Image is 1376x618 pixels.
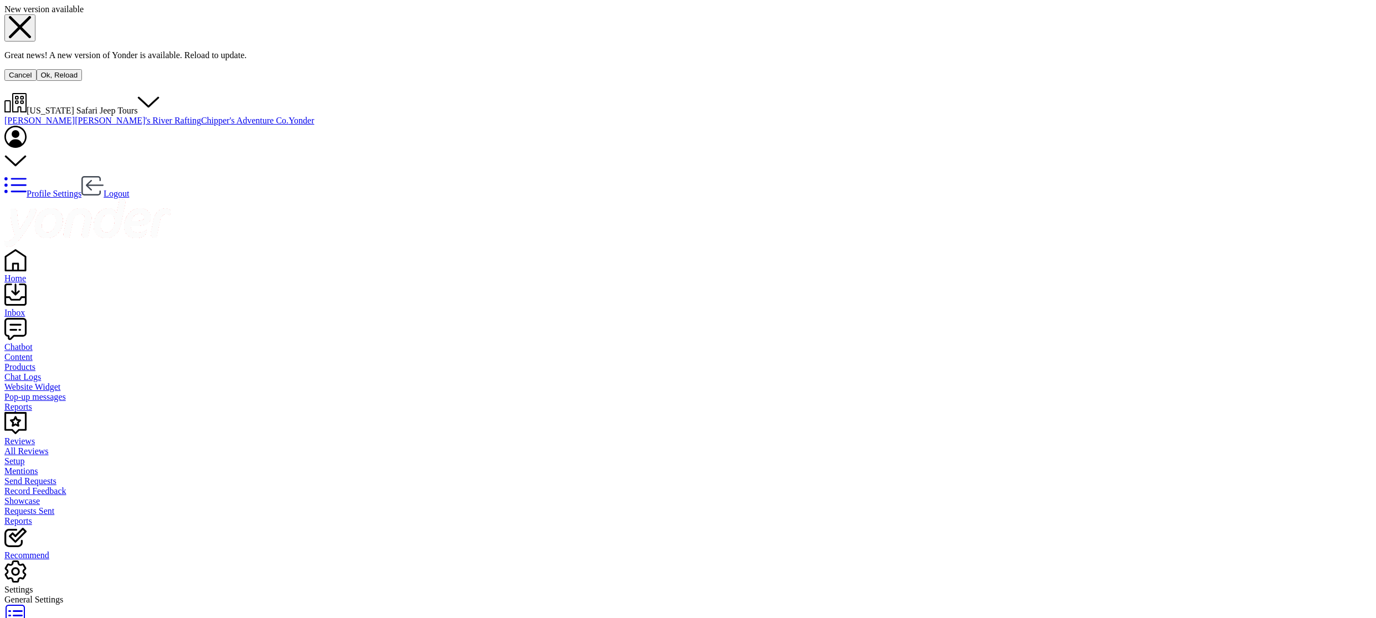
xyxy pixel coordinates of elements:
div: Reviews [4,436,1372,446]
a: Setup [4,456,1372,466]
a: Mentions [4,466,1372,476]
span: [US_STATE] Safari Jeep Tours [27,106,137,115]
a: Yonder [289,116,314,125]
a: [PERSON_NAME]'s River Rafting [75,116,201,125]
a: Logout [81,189,129,198]
a: Reports [4,402,1372,412]
a: Chatbot [4,332,1372,352]
a: [PERSON_NAME] [4,116,75,125]
a: Profile Settings [4,189,81,198]
div: Chatbot [4,342,1372,352]
a: Recommend [4,540,1372,560]
div: New version available [4,4,1372,14]
p: Great news! A new version of Yonder is available. Reload to update. [4,50,1372,60]
button: Cancel [4,69,37,81]
div: Inbox [4,308,1372,318]
a: Showcase [4,496,1372,506]
a: Products [4,362,1372,372]
a: Home [4,264,1372,284]
a: Record Feedback [4,486,1372,496]
a: Chat Logs [4,372,1372,382]
div: Recommend [4,550,1372,560]
a: Reviews [4,426,1372,446]
img: yonder-white-logo.png [4,199,171,247]
span: General Settings [4,595,63,604]
a: Content [4,352,1372,362]
div: Settings [4,585,1372,595]
a: Reports [4,516,1372,526]
div: Home [4,274,1372,284]
a: Requests Sent [4,506,1372,516]
a: Website Widget [4,382,1372,392]
a: Chipper's Adventure Co. [201,116,289,125]
a: Pop-up messages [4,392,1372,402]
a: Send Requests [4,476,1372,486]
a: All Reviews [4,446,1372,456]
a: Inbox [4,298,1372,318]
button: Ok, Reload [37,69,83,81]
button: Close [4,14,35,42]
